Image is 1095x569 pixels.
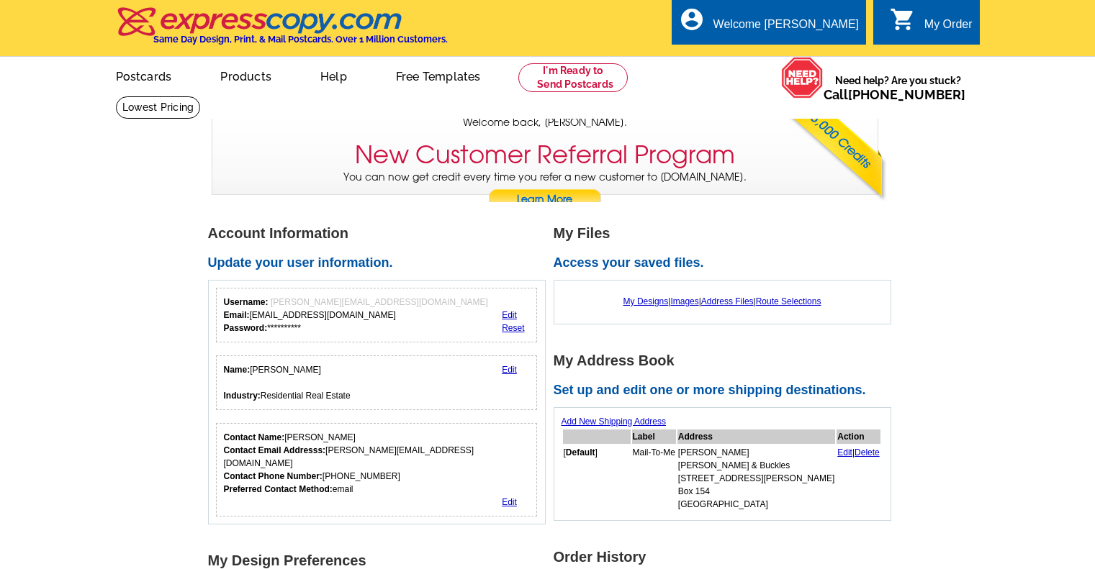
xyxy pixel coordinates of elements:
[623,296,669,306] a: My Designs
[208,553,554,568] h1: My Design Preferences
[297,58,370,92] a: Help
[679,6,705,32] i: account_circle
[93,58,195,92] a: Postcards
[502,323,524,333] a: Reset
[216,355,538,410] div: Your personal details.
[848,87,965,102] a: [PHONE_NUMBER]
[208,255,554,271] h2: Update your user information.
[224,391,261,401] strong: Industry:
[713,18,859,38] div: Welcome [PERSON_NAME]
[224,471,323,481] strong: Contact Phone Number:
[781,57,824,99] img: help
[224,432,285,442] strong: Contact Name:
[632,429,676,444] th: Label
[632,445,676,511] td: Mail-To-Me
[373,58,504,92] a: Free Templates
[502,365,517,375] a: Edit
[677,445,835,511] td: [PERSON_NAME] [PERSON_NAME] & Buckles [STREET_ADDRESS][PERSON_NAME] Box 154 [GEOGRAPHIC_DATA]
[224,310,250,320] strong: Email:
[837,445,880,511] td: |
[563,445,631,511] td: [ ]
[224,297,269,307] strong: Username:
[837,429,880,444] th: Action
[224,445,326,455] strong: Contact Email Addresss:
[677,429,835,444] th: Address
[463,115,627,130] span: Welcome back, [PERSON_NAME].
[554,353,899,368] h1: My Address Book
[670,296,698,306] a: Images
[271,297,488,307] span: [PERSON_NAME][EMAIL_ADDRESS][DOMAIN_NAME]
[502,310,517,320] a: Edit
[837,447,852,458] a: Edit
[224,363,351,402] div: [PERSON_NAME] Residential Real Estate
[554,550,899,565] h1: Order History
[502,497,517,507] a: Edit
[855,447,880,458] a: Delete
[355,140,735,170] h3: New Customer Referral Program
[488,189,602,211] a: Learn More
[890,16,973,34] a: shopping_cart My Order
[554,383,899,399] h2: Set up and edit one or more shipping destinations.
[224,484,333,494] strong: Preferred Contact Method:
[924,18,973,38] div: My Order
[554,255,899,271] h2: Access your saved files.
[197,58,294,92] a: Products
[566,447,595,458] b: Default
[224,431,530,496] div: [PERSON_NAME] [PERSON_NAME][EMAIL_ADDRESS][DOMAIN_NAME] [PHONE_NUMBER] email
[701,296,754,306] a: Address Files
[212,170,878,211] p: You can now get credit every time you refer a new customer to [DOMAIN_NAME].
[562,416,666,427] a: Add New Shipping Address
[224,365,251,375] strong: Name:
[824,73,973,102] span: Need help? Are you stuck?
[224,323,268,333] strong: Password:
[216,288,538,342] div: Your login information.
[756,296,821,306] a: Route Selections
[153,34,448,45] h4: Same Day Design, Print, & Mail Postcards. Over 1 Million Customers.
[562,288,883,315] div: | | |
[116,17,448,45] a: Same Day Design, Print, & Mail Postcards. Over 1 Million Customers.
[554,226,899,241] h1: My Files
[208,226,554,241] h1: Account Information
[890,6,916,32] i: shopping_cart
[216,423,538,516] div: Who should we contact regarding order issues?
[824,87,965,102] span: Call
